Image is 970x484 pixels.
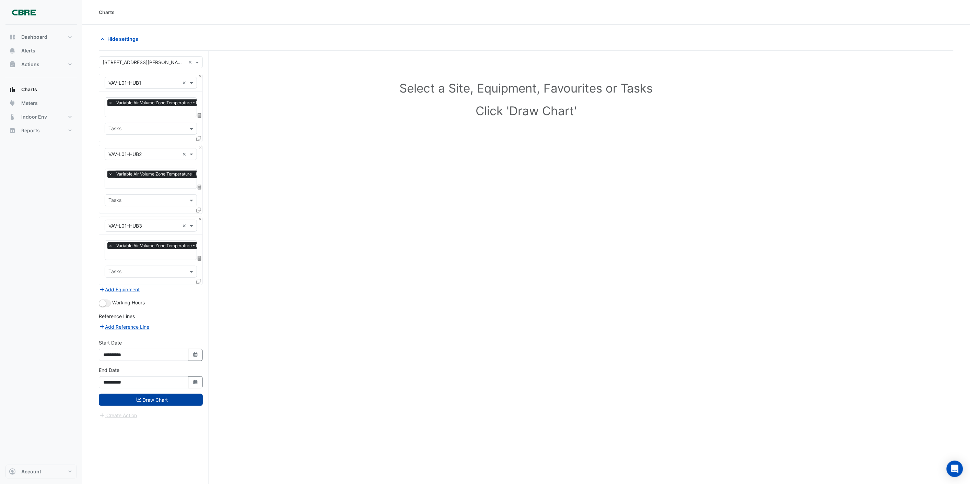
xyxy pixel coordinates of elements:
span: Variable Air Volume Zone Temperature - L01, Business Hub Internal [115,99,249,106]
img: Company Logo [8,5,39,19]
span: Choose Function [197,112,203,118]
span: Alerts [21,47,35,54]
span: Clear [188,59,194,66]
span: × [107,242,114,249]
button: Hide settings [99,33,143,45]
fa-icon: Select Date [192,379,199,385]
div: Tasks [107,268,121,277]
span: Indoor Env [21,113,47,120]
label: End Date [99,366,119,374]
label: Start Date [99,339,122,346]
span: Reports [21,127,40,134]
button: Close [198,145,202,150]
span: × [107,171,114,178]
app-icon: Alerts [9,47,16,54]
span: Hide settings [107,35,138,43]
div: Tasks [107,196,121,205]
span: × [107,99,114,106]
button: Add Reference Line [99,323,150,331]
span: Account [21,468,41,475]
h1: Select a Site, Equipment, Favourites or Tasks [114,81,938,95]
button: Account [5,465,77,479]
span: Clone Favourites and Tasks from this Equipment to other Equipment [196,278,201,284]
span: Clear [182,150,188,158]
span: Actions [21,61,39,68]
span: Clone Favourites and Tasks from this Equipment to other Equipment [196,207,201,213]
fa-icon: Select Date [192,352,199,358]
button: Indoor Env [5,110,77,124]
div: Open Intercom Messenger [947,461,963,477]
span: Meters [21,100,38,107]
button: Charts [5,83,77,96]
span: Choose Function [197,184,203,190]
span: Clone Favourites and Tasks from this Equipment to other Equipment [196,135,201,141]
button: Draw Chart [99,394,203,406]
span: Choose Function [197,255,203,261]
span: Clear [182,79,188,86]
button: Dashboard [5,30,77,44]
button: Alerts [5,44,77,58]
label: Reference Lines [99,313,135,320]
div: Charts [99,9,115,16]
app-icon: Charts [9,86,16,93]
app-icon: Meters [9,100,16,107]
button: Actions [5,58,77,71]
span: Dashboard [21,34,47,40]
button: Close [198,74,202,78]
app-escalated-ticket-create-button: Please draw the charts first [99,412,138,418]
app-icon: Reports [9,127,16,134]
button: Reports [5,124,77,137]
span: Working Hours [112,300,145,305]
button: Meters [5,96,77,110]
div: Tasks [107,125,121,134]
span: Variable Air Volume Zone Temperature - L01, Business Hub Perimeter [115,171,254,178]
button: Add Equipment [99,286,140,293]
button: Close [198,217,202,221]
span: Charts [21,86,37,93]
h1: Click 'Draw Chart' [114,104,938,118]
app-icon: Indoor Env [9,113,16,120]
app-icon: Dashboard [9,34,16,40]
span: Clear [182,222,188,229]
span: Variable Air Volume Zone Temperature - L01, HUB3 [115,242,218,249]
app-icon: Actions [9,61,16,68]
